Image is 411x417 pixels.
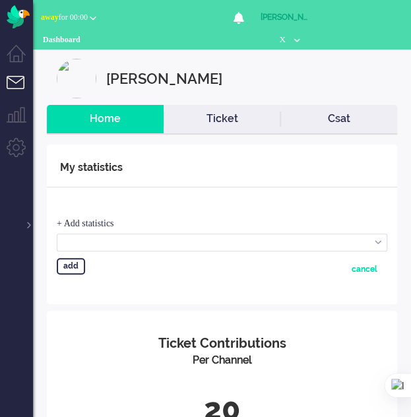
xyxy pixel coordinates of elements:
li: Admin menu [7,138,36,168]
span: away [41,13,59,22]
div: [PERSON_NAME] [261,11,310,24]
li: Supervisor menu [7,107,36,137]
li: awayfor 00:00 [33,4,132,32]
div: Ticket Contributions [57,334,387,353]
li: Dashboard menu [7,45,36,75]
div: [PERSON_NAME] [106,59,222,98]
div: cancel [352,258,377,281]
a: Csat [280,112,397,127]
span: Dashboard [43,33,80,46]
li: Csat [280,105,397,133]
span: for 00:00 [41,13,88,22]
li: Tickets menu [7,76,36,106]
img: flow_omnibird.svg [7,5,30,28]
a: Omnidesk [7,9,30,18]
li: Home [47,105,164,133]
div: + Add statistics [57,217,387,230]
div: add [57,258,85,274]
img: profilePicture [57,59,96,98]
li: Ticket [164,105,280,133]
a: Ticket [164,112,280,127]
i: X [276,33,289,46]
a: Home [47,112,164,127]
div: Per Channel [57,353,387,368]
button: awayfor 00:00 [33,8,104,27]
div: My statistics [60,154,123,181]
